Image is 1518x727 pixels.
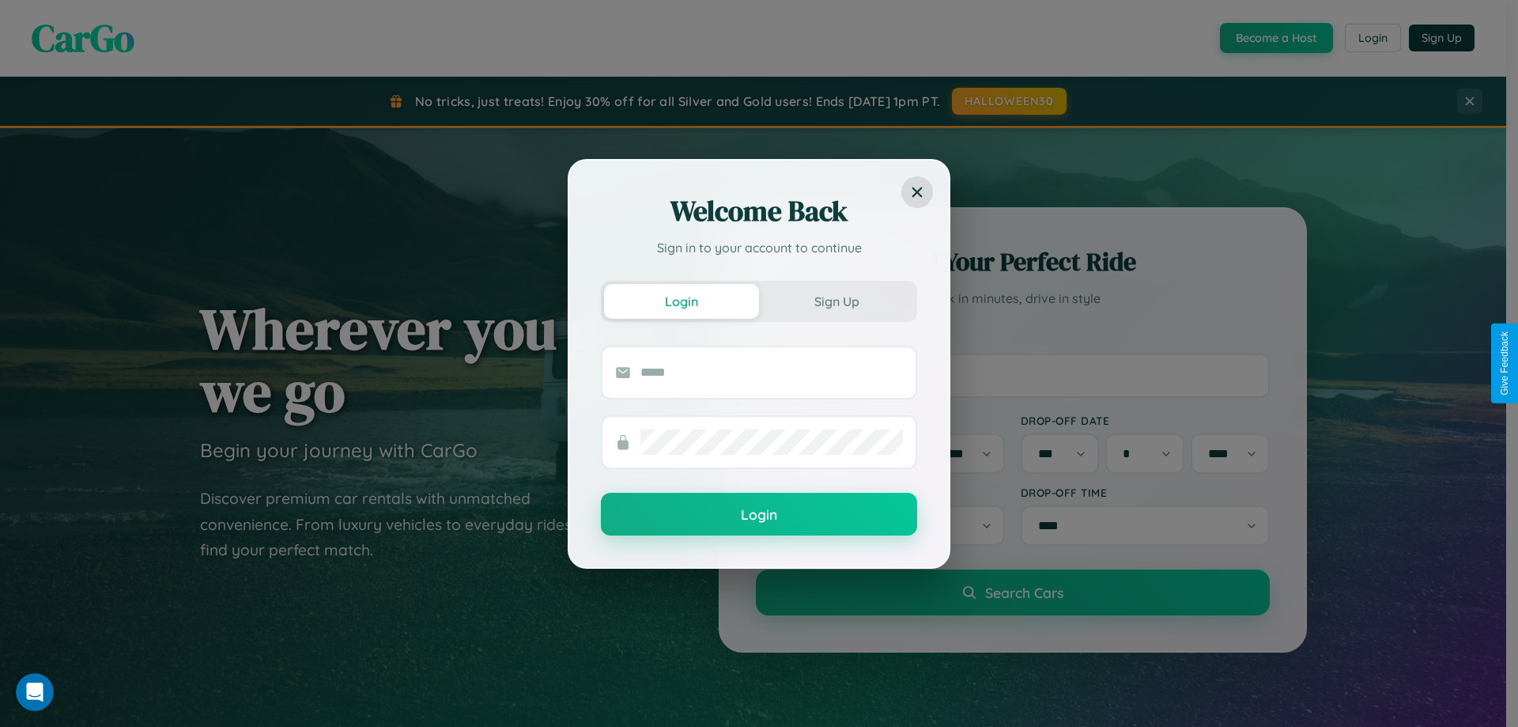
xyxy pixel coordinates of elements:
[16,673,54,711] iframe: Intercom live chat
[601,238,917,257] p: Sign in to your account to continue
[604,284,759,319] button: Login
[759,284,914,319] button: Sign Up
[601,192,917,230] h2: Welcome Back
[601,493,917,536] button: Login
[1499,331,1510,396] div: Give Feedback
